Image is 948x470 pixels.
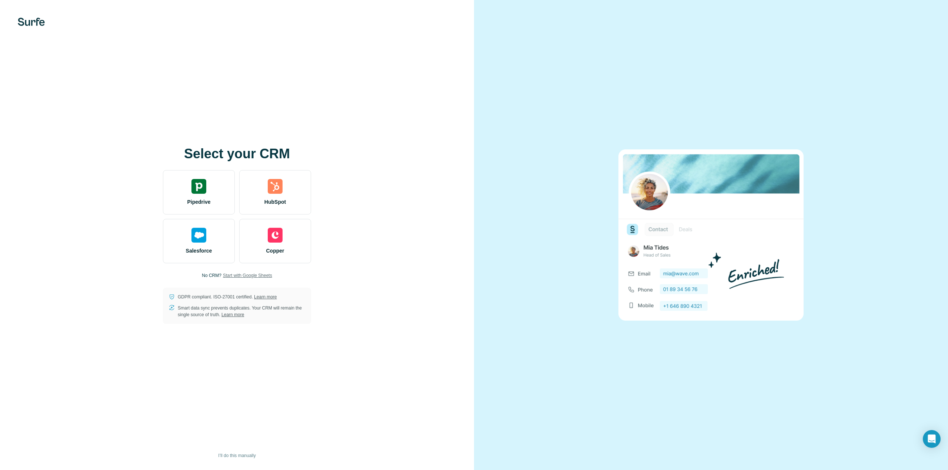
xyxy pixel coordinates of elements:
div: Open Intercom Messenger [923,430,941,448]
span: HubSpot [264,198,286,206]
span: Copper [266,247,284,254]
p: No CRM? [202,272,221,279]
img: Surfe's logo [18,18,45,26]
img: hubspot's logo [268,179,283,194]
span: Pipedrive [187,198,210,206]
h1: Select your CRM [163,146,311,161]
span: I’ll do this manually [218,452,256,459]
button: Start with Google Sheets [223,272,272,279]
img: copper's logo [268,228,283,243]
p: Smart data sync prevents duplicates. Your CRM will remain the single source of truth. [178,305,305,318]
a: Learn more [221,312,244,317]
img: pipedrive's logo [191,179,206,194]
button: I’ll do this manually [213,450,261,461]
img: none image [618,149,804,321]
span: Salesforce [186,247,212,254]
p: GDPR compliant. ISO-27001 certified. [178,294,277,300]
img: salesforce's logo [191,228,206,243]
a: Learn more [254,294,277,300]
